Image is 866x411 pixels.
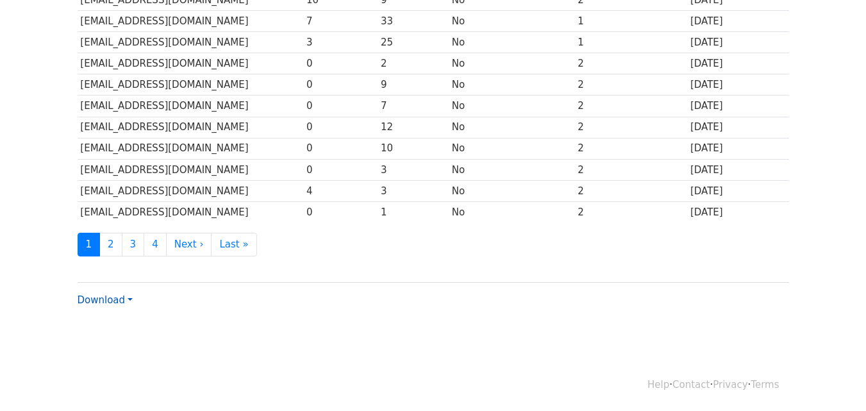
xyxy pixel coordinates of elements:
[751,379,779,390] a: Terms
[574,32,687,53] td: 1
[378,74,449,96] td: 9
[449,201,574,222] td: No
[99,233,122,256] a: 2
[574,11,687,32] td: 1
[574,138,687,159] td: 2
[144,233,167,256] a: 4
[303,74,378,96] td: 0
[449,138,574,159] td: No
[687,138,788,159] td: [DATE]
[78,233,101,256] a: 1
[303,138,378,159] td: 0
[687,32,788,53] td: [DATE]
[449,159,574,180] td: No
[303,32,378,53] td: 3
[687,74,788,96] td: [DATE]
[78,11,304,32] td: [EMAIL_ADDRESS][DOMAIN_NAME]
[574,159,687,180] td: 2
[78,180,304,201] td: [EMAIL_ADDRESS][DOMAIN_NAME]
[449,32,574,53] td: No
[166,233,212,256] a: Next ›
[647,379,669,390] a: Help
[574,201,687,222] td: 2
[687,159,788,180] td: [DATE]
[378,53,449,74] td: 2
[78,159,304,180] td: [EMAIL_ADDRESS][DOMAIN_NAME]
[78,96,304,117] td: [EMAIL_ADDRESS][DOMAIN_NAME]
[303,11,378,32] td: 7
[303,180,378,201] td: 4
[378,11,449,32] td: 33
[687,96,788,117] td: [DATE]
[78,53,304,74] td: [EMAIL_ADDRESS][DOMAIN_NAME]
[378,117,449,138] td: 12
[574,117,687,138] td: 2
[378,32,449,53] td: 25
[687,201,788,222] td: [DATE]
[574,74,687,96] td: 2
[449,180,574,201] td: No
[449,11,574,32] td: No
[378,201,449,222] td: 1
[303,201,378,222] td: 0
[378,159,449,180] td: 3
[687,11,788,32] td: [DATE]
[303,117,378,138] td: 0
[687,180,788,201] td: [DATE]
[378,96,449,117] td: 7
[378,180,449,201] td: 3
[122,233,145,256] a: 3
[78,74,304,96] td: [EMAIL_ADDRESS][DOMAIN_NAME]
[78,117,304,138] td: [EMAIL_ADDRESS][DOMAIN_NAME]
[211,233,256,256] a: Last »
[574,96,687,117] td: 2
[78,138,304,159] td: [EMAIL_ADDRESS][DOMAIN_NAME]
[78,201,304,222] td: [EMAIL_ADDRESS][DOMAIN_NAME]
[802,349,866,411] iframe: Chat Widget
[574,53,687,74] td: 2
[672,379,710,390] a: Contact
[687,117,788,138] td: [DATE]
[303,96,378,117] td: 0
[449,53,574,74] td: No
[449,96,574,117] td: No
[574,180,687,201] td: 2
[713,379,747,390] a: Privacy
[378,138,449,159] td: 10
[78,32,304,53] td: [EMAIL_ADDRESS][DOMAIN_NAME]
[78,294,133,306] a: Download
[449,117,574,138] td: No
[449,74,574,96] td: No
[687,53,788,74] td: [DATE]
[303,53,378,74] td: 0
[303,159,378,180] td: 0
